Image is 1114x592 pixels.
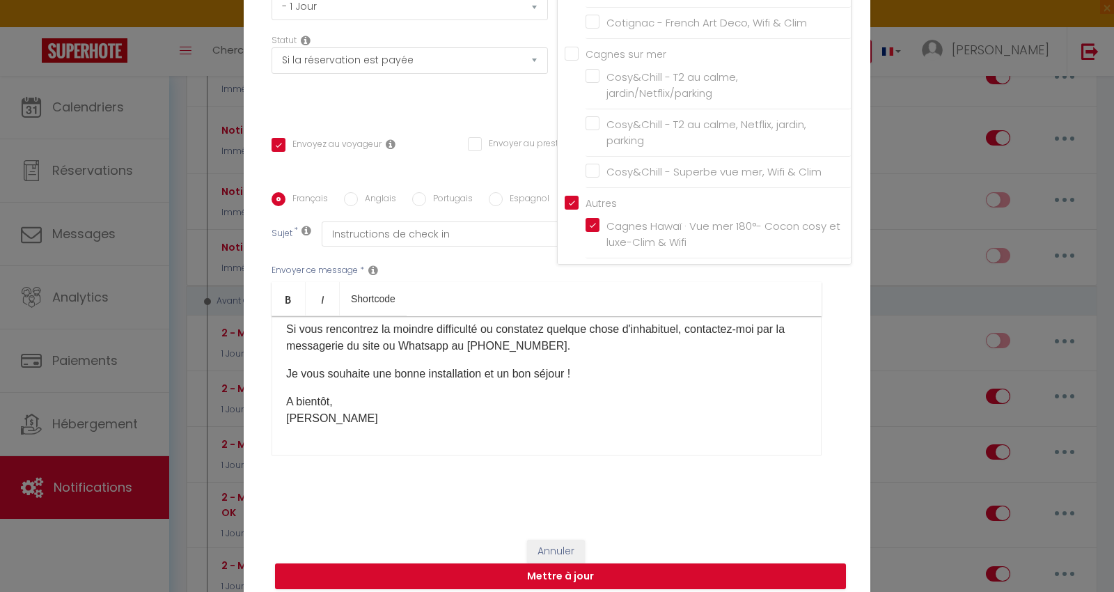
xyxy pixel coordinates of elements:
label: Sujet [272,227,292,242]
a: Shortcode [340,282,407,316]
label: Anglais [358,192,396,208]
span: Cosy&Chill - Superbe vue mer, Wifi & Clim [606,164,822,179]
label: Portugais [426,192,473,208]
p: Si vous rencontrez la moindre difficulté ou constatez quelque chose d'inhabituel, contactez-moi p... [286,321,807,355]
span: Cosy&Chill - T2 au calme, Netflix, jardin, parking [606,117,806,148]
span: Cagnes Hawaï · Vue mer 180°- Cocon cosy et luxe-Clim & Wifi [606,219,840,250]
span: Autres [586,196,617,210]
p: A bientôt, [PERSON_NAME] [286,394,807,427]
label: Envoyer ce message [272,264,358,277]
i: Envoyer au voyageur [386,139,395,150]
span: Cagnes sur mer [586,47,666,61]
label: Français [285,192,328,208]
label: Espagnol [503,192,549,208]
a: Bold [272,282,306,316]
a: Italic [306,282,340,316]
button: Mettre à jour [275,563,846,590]
span: Cosy&Chill - T2 au calme, jardin/Netflix/parking [606,70,738,101]
span: Cotignac - French Art Deco, Wifi & Clim [606,15,807,30]
p: Je vous souhaite une bonne installation et un bon séjour ! [286,366,807,382]
label: Statut [272,34,297,47]
button: Annuler [527,540,585,563]
i: Booking status [301,35,311,46]
i: Message [368,265,378,276]
i: Subject [301,225,311,236]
